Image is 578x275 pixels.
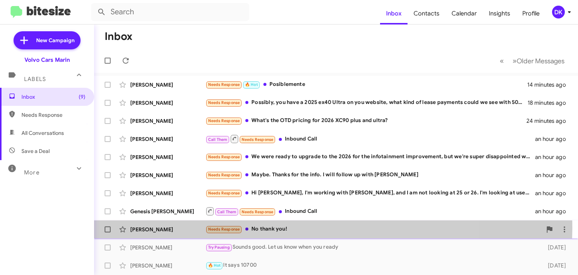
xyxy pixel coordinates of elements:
div: [PERSON_NAME] [130,226,205,233]
a: Insights [483,3,516,24]
div: DK [552,6,565,18]
span: 🔥 Hot [245,82,258,87]
h1: Inbox [105,31,132,43]
a: Inbox [380,3,408,24]
div: Genesis [PERSON_NAME] [130,208,205,215]
a: Calendar [446,3,483,24]
span: 🔥 Hot [208,263,221,268]
div: [PERSON_NAME] [130,189,205,197]
div: 14 minutes ago [527,81,572,89]
a: Contacts [408,3,446,24]
div: No thank you! [205,225,542,234]
div: Inbound Call [205,206,535,216]
div: [DATE] [538,262,572,269]
span: Needs Response [208,191,240,196]
div: It says 10700 [205,261,538,270]
div: an hour ago [535,208,572,215]
div: [PERSON_NAME] [130,171,205,179]
div: Possibly, you have a 2025 ex40 Ultra on you website, what kind of lease payments could we see wit... [205,98,528,107]
span: Try Pausing [208,245,230,250]
span: Needs Response [208,82,240,87]
span: All Conversations [21,129,64,137]
span: Needs Response [208,173,240,177]
button: Previous [495,53,508,69]
div: [PERSON_NAME] [130,153,205,161]
span: Call Them [208,137,228,142]
span: (9) [79,93,85,101]
div: [DATE] [538,244,572,251]
div: an hour ago [535,135,572,143]
div: 24 minutes ago [527,117,572,125]
span: Save a Deal [21,147,50,155]
div: What's the OTD pricing for 2026 XC90 plus and ultra? [205,116,527,125]
span: Needs Response [208,154,240,159]
span: Call Them [217,209,237,214]
div: [PERSON_NAME] [130,262,205,269]
div: an hour ago [535,171,572,179]
div: [PERSON_NAME] [130,135,205,143]
span: New Campaign [36,37,75,44]
div: [PERSON_NAME] [130,244,205,251]
span: Needs Response [242,137,274,142]
div: Volvo Cars Marin [24,56,70,64]
span: Needs Response [208,100,240,105]
span: Older Messages [517,57,564,65]
span: Labels [24,76,46,82]
span: » [513,56,517,66]
button: Next [508,53,569,69]
span: Needs Response [242,209,274,214]
div: [PERSON_NAME] [130,81,205,89]
div: 18 minutes ago [528,99,572,107]
div: Hi [PERSON_NAME], I'm working with [PERSON_NAME], and I am not looking at 25 or 26. I'm looking a... [205,189,535,197]
div: [PERSON_NAME] [130,99,205,107]
nav: Page navigation example [496,53,569,69]
span: Needs Response [208,227,240,232]
div: an hour ago [535,189,572,197]
span: « [500,56,504,66]
span: Inbox [21,93,85,101]
div: an hour ago [535,153,572,161]
input: Search [91,3,249,21]
span: Needs Response [208,118,240,123]
a: New Campaign [14,31,81,49]
div: Sounds good. Let us know when you ready [205,243,538,252]
div: Inbound Call [205,134,535,144]
div: Posiblemente [205,80,527,89]
a: Profile [516,3,546,24]
button: DK [546,6,570,18]
span: Needs Response [21,111,85,119]
span: More [24,169,40,176]
div: Maybe. Thanks for the info. I will follow up with [PERSON_NAME] [205,171,535,179]
div: [PERSON_NAME] [130,117,205,125]
div: We were ready to upgrade to the 2026 for the infotainment improvement, but we're super disappoint... [205,153,535,161]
